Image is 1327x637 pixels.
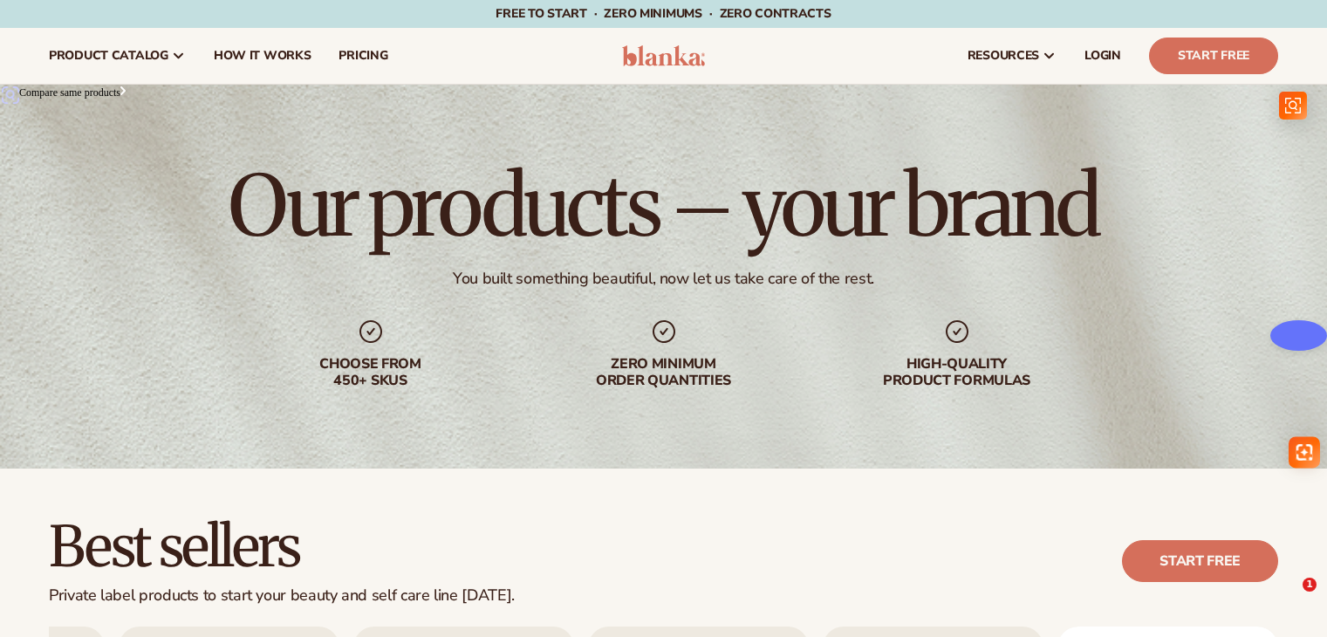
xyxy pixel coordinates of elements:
[35,28,200,84] a: product catalog
[214,49,311,63] span: How It Works
[845,356,1069,389] div: High-quality product formulas
[200,28,325,84] a: How It Works
[259,356,482,389] div: Choose from 450+ Skus
[954,28,1070,84] a: resources
[49,49,168,63] span: product catalog
[968,49,1039,63] span: resources
[1149,38,1278,74] a: Start Free
[552,356,776,389] div: Zero minimum order quantities
[325,28,401,84] a: pricing
[1084,49,1121,63] span: LOGIN
[49,517,515,576] h2: Best sellers
[120,86,126,95] img: Sc04c7ecdac3c49e6a1b19c987a4e3931O.png
[453,269,874,289] div: You built something beautiful, now let us take care of the rest.
[622,45,705,66] img: logo
[229,164,1098,248] h1: Our products – your brand
[1303,578,1317,592] span: 1
[1267,578,1309,620] iframe: Intercom live chat
[49,586,515,606] div: Private label products to start your beauty and self care line [DATE].
[496,5,831,22] span: Free to start · ZERO minimums · ZERO contracts
[1070,28,1135,84] a: LOGIN
[339,49,387,63] span: pricing
[1122,540,1278,582] a: Start free
[19,86,120,104] span: Compare same products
